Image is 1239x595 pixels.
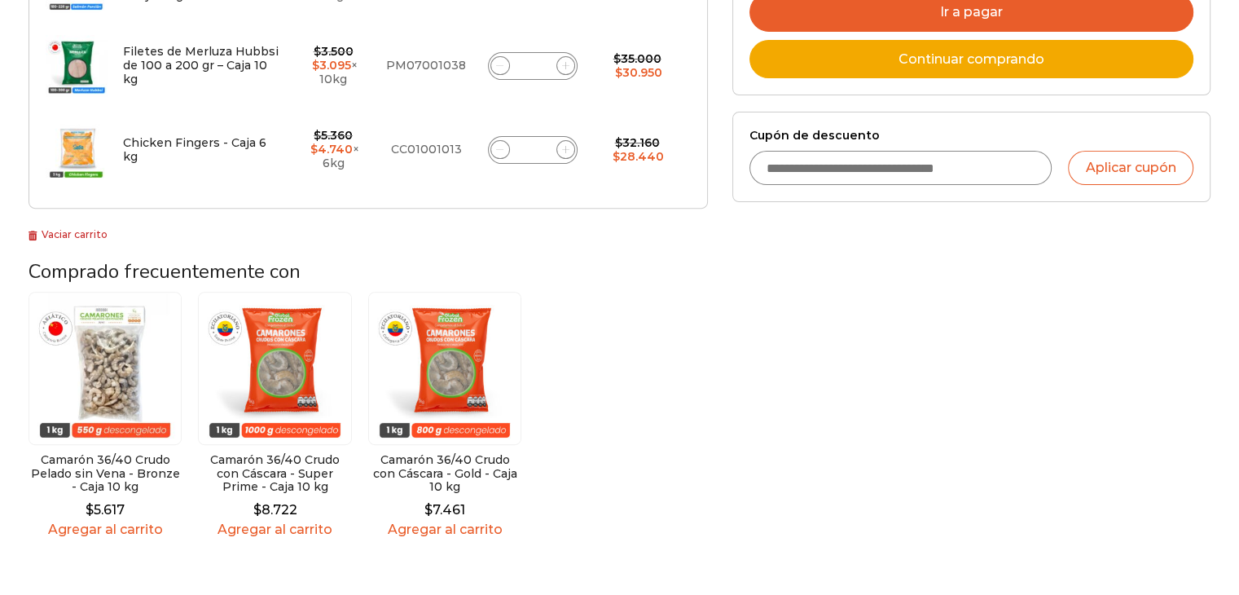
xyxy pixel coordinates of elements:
[314,128,353,143] bdi: 5.360
[310,142,317,156] span: $
[615,65,662,80] bdi: 30.950
[749,40,1193,79] a: Continuar comprando
[313,44,320,59] span: $
[613,149,620,164] span: $
[368,522,521,537] a: Agregar al carrito
[314,128,321,143] span: $
[29,258,301,284] span: Comprado frecuentemente con
[521,55,544,77] input: Product quantity
[313,44,353,59] bdi: 3.500
[378,24,475,108] td: PM07001038
[424,502,433,518] span: $
[378,108,475,192] td: CC01001013
[123,44,279,86] a: Filetes de Merluza Hubbsi de 100 a 200 gr – Caja 10 kg
[424,502,465,518] bdi: 7.461
[29,228,108,240] a: Vaciar carrito
[288,24,377,108] td: × 10kg
[521,139,544,161] input: Product quantity
[311,58,350,73] bdi: 3.095
[311,58,319,73] span: $
[310,142,352,156] bdi: 4.740
[615,135,622,150] span: $
[253,502,297,518] bdi: 8.722
[613,51,621,66] span: $
[198,453,351,494] h2: Camarón 36/40 Crudo con Cáscara - Super Prime - Caja 10 kg
[368,453,521,494] h2: Camarón 36/40 Crudo con Cáscara - Gold - Caja 10 kg
[29,522,182,537] a: Agregar al carrito
[1068,151,1193,185] button: Aplicar cupón
[123,135,266,164] a: Chicken Fingers - Caja 6 kg
[749,129,1193,143] label: Cupón de descuento
[613,51,661,66] bdi: 35.000
[86,502,94,518] span: $
[86,502,125,518] bdi: 5.617
[253,502,261,518] span: $
[29,453,182,494] h2: Camarón 36/40 Crudo Pelado sin Vena - Bronze - Caja 10 kg
[615,65,622,80] span: $
[613,149,664,164] bdi: 28.440
[615,135,660,150] bdi: 32.160
[198,522,351,537] a: Agregar al carrito
[288,108,377,192] td: × 6kg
